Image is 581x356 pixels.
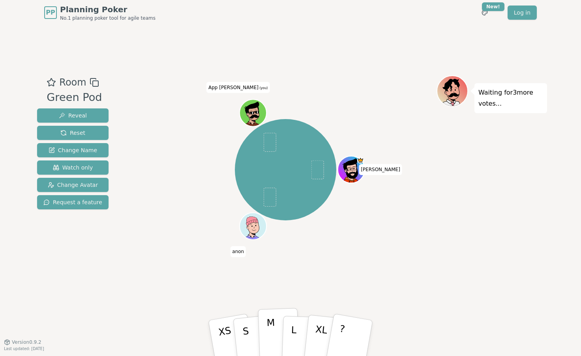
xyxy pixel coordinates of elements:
[37,143,109,157] button: Change Name
[44,4,156,21] a: PPPlanning PokerNo.1 planning poker tool for agile teams
[37,126,109,140] button: Reset
[37,160,109,175] button: Watch only
[48,181,98,189] span: Change Avatar
[47,75,56,89] button: Add as favourite
[53,164,93,171] span: Watch only
[4,347,44,351] span: Last updated: [DATE]
[60,15,156,21] span: No.1 planning poker tool for agile teams
[37,195,109,209] button: Request a feature
[359,164,402,175] span: Click to change your name
[59,112,87,119] span: Reveal
[259,86,268,90] span: (you)
[240,100,266,125] button: Click to change your avatar
[59,75,86,89] span: Room
[478,6,492,20] button: New!
[37,178,109,192] button: Change Avatar
[60,129,85,137] span: Reset
[12,339,41,345] span: Version 0.9.2
[206,82,270,93] span: Click to change your name
[230,246,246,257] span: Click to change your name
[508,6,537,20] a: Log in
[4,339,41,345] button: Version0.9.2
[43,198,102,206] span: Request a feature
[478,87,543,109] p: Waiting for 3 more votes...
[60,4,156,15] span: Planning Poker
[357,157,364,164] span: Barry is the host
[49,146,97,154] span: Change Name
[482,2,504,11] div: New!
[46,8,55,17] span: PP
[37,108,109,123] button: Reveal
[47,89,102,106] div: Green Pod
